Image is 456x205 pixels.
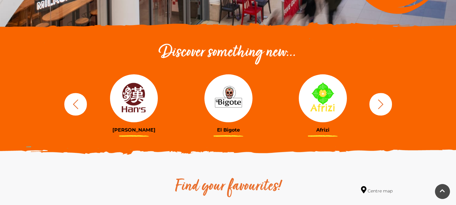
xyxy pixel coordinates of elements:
h3: El Bigote [186,127,271,133]
h3: [PERSON_NAME] [91,127,177,133]
h2: Discover something new... [61,43,395,62]
a: Afrizi [280,74,366,133]
h2: Find your favourites! [118,177,338,196]
a: [PERSON_NAME] [91,74,177,133]
a: El Bigote [186,74,271,133]
a: Centre map [361,186,393,194]
h3: Afrizi [280,127,366,133]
